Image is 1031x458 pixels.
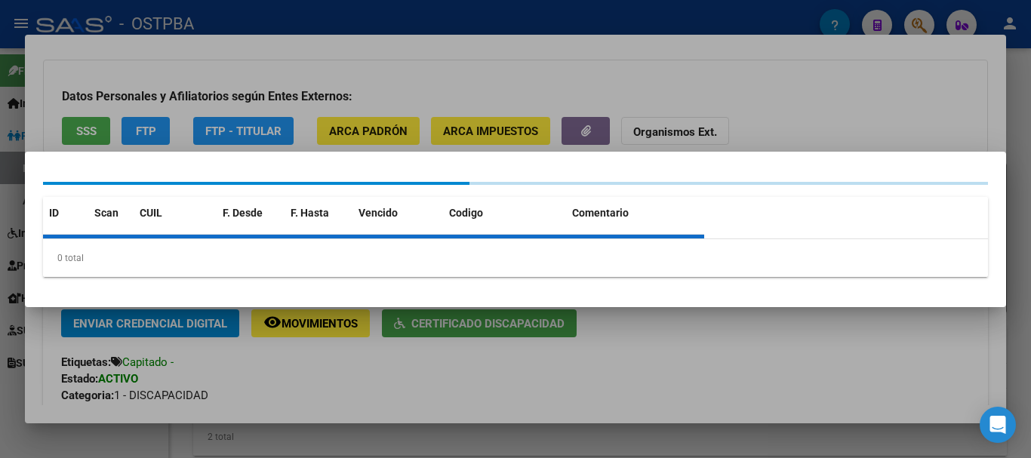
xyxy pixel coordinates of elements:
[359,207,398,219] span: Vencido
[291,207,329,219] span: F. Hasta
[134,197,217,229] datatable-header-cell: CUIL
[88,197,134,229] datatable-header-cell: Scan
[572,207,629,219] span: Comentario
[285,197,352,229] datatable-header-cell: F. Hasta
[980,407,1016,443] div: Open Intercom Messenger
[443,197,566,229] datatable-header-cell: Codigo
[566,197,704,229] datatable-header-cell: Comentario
[352,197,443,229] datatable-header-cell: Vencido
[94,207,118,219] span: Scan
[140,207,162,219] span: CUIL
[43,239,988,277] div: 0 total
[223,207,263,219] span: F. Desde
[449,207,483,219] span: Codigo
[49,207,59,219] span: ID
[43,197,88,229] datatable-header-cell: ID
[217,197,285,229] datatable-header-cell: F. Desde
